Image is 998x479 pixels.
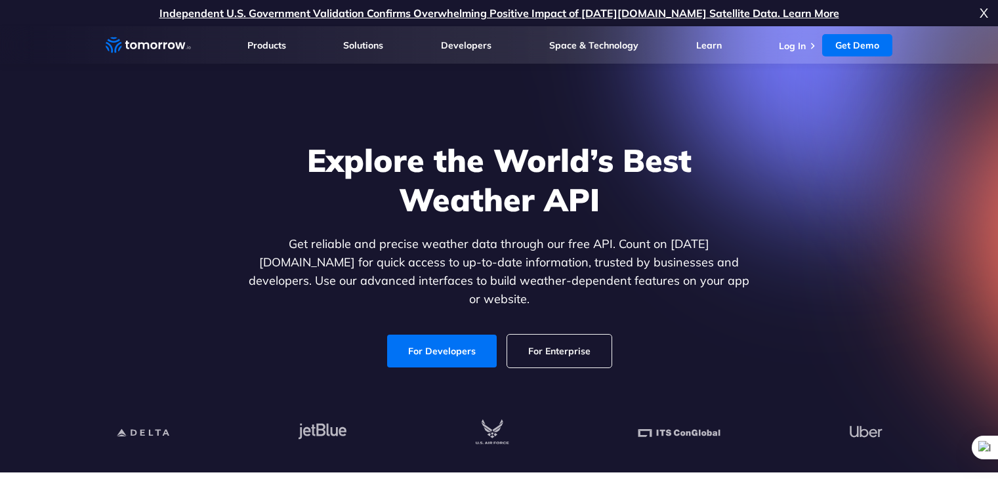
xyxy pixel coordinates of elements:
[106,35,191,55] a: Home link
[696,39,722,51] a: Learn
[549,39,638,51] a: Space & Technology
[387,335,497,367] a: For Developers
[159,7,839,20] a: Independent U.S. Government Validation Confirms Overwhelming Positive Impact of [DATE][DOMAIN_NAM...
[343,39,383,51] a: Solutions
[246,235,753,308] p: Get reliable and precise weather data through our free API. Count on [DATE][DOMAIN_NAME] for quic...
[822,34,892,56] a: Get Demo
[779,40,806,52] a: Log In
[507,335,612,367] a: For Enterprise
[246,140,753,219] h1: Explore the World’s Best Weather API
[441,39,491,51] a: Developers
[247,39,286,51] a: Products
